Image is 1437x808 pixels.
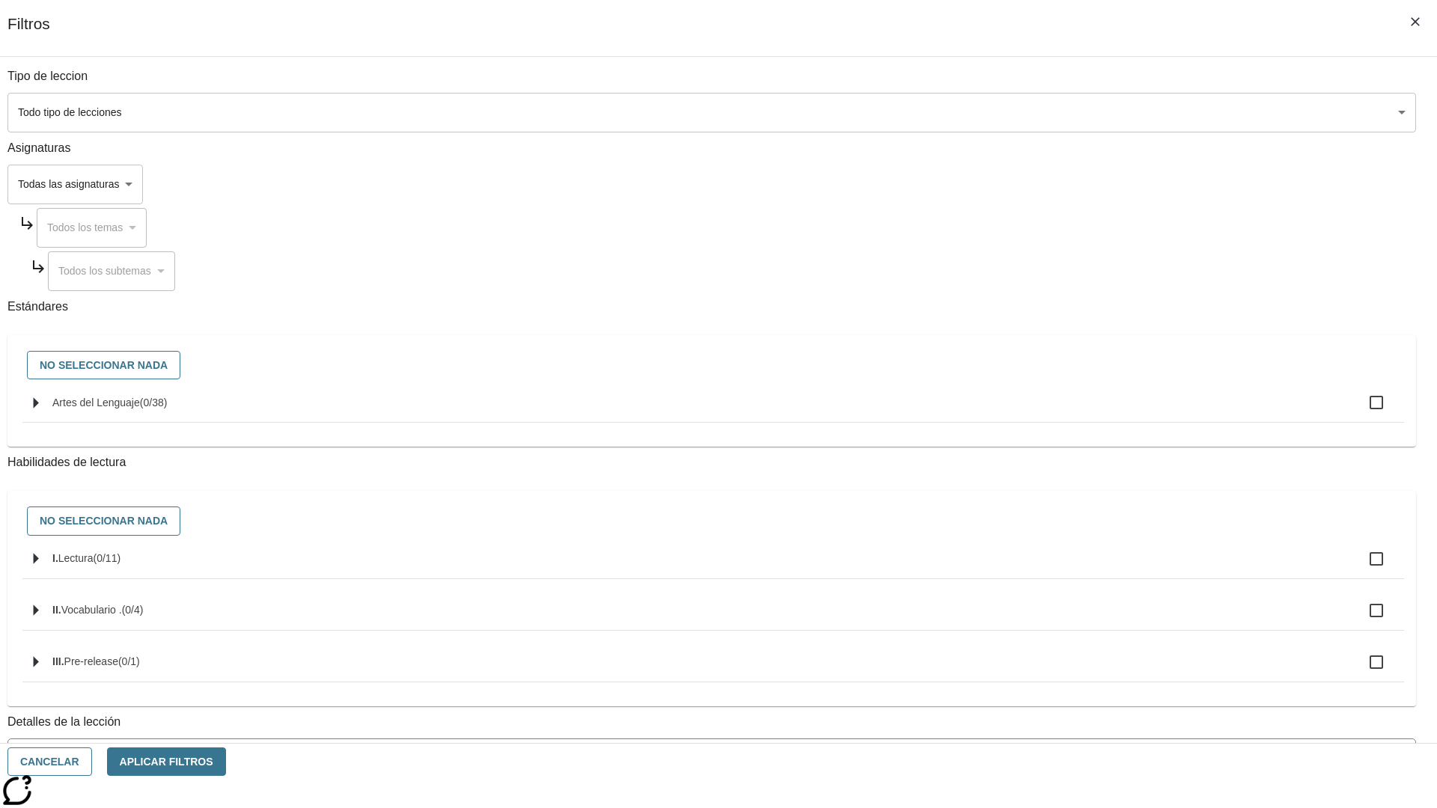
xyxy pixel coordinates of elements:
div: Seleccione un tipo de lección [7,93,1416,132]
span: Vocabulario . [61,604,122,616]
div: Seleccione estándares [19,347,1404,384]
span: 0 estándares seleccionados/38 estándares en grupo [140,397,168,408]
h1: Filtros [7,15,50,56]
span: Artes del Lenguaje [52,397,140,408]
button: Cancelar [7,747,92,777]
p: Estándares [7,299,1416,316]
ul: Seleccione habilidades [22,539,1404,694]
p: Tipo de leccion [7,68,1416,85]
div: Seleccione habilidades [19,503,1404,539]
span: 0 estándares seleccionados/11 estándares en grupo [93,552,120,564]
button: Aplicar Filtros [107,747,226,777]
ul: Seleccione estándares [22,383,1404,435]
span: 0 estándares seleccionados/1 estándares en grupo [118,655,140,667]
span: III. [52,655,64,667]
span: I. [52,552,58,564]
p: Asignaturas [7,140,1416,157]
span: Lectura [58,552,94,564]
span: 0 estándares seleccionados/4 estándares en grupo [122,604,144,616]
span: II. [52,604,61,616]
button: Cerrar los filtros del Menú lateral [1400,6,1431,37]
div: Seleccione una Asignatura [37,208,147,248]
div: Seleccione una Asignatura [7,165,143,204]
div: La Actividad cubre los factores a considerar para el ajuste automático del lexile [8,739,1415,771]
div: Seleccione una Asignatura [48,251,175,291]
span: Pre-release [64,655,118,667]
p: Habilidades de lectura [7,454,1416,471]
p: Detalles de la lección [7,714,1416,731]
button: No seleccionar nada [27,506,180,536]
button: No seleccionar nada [27,351,180,380]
